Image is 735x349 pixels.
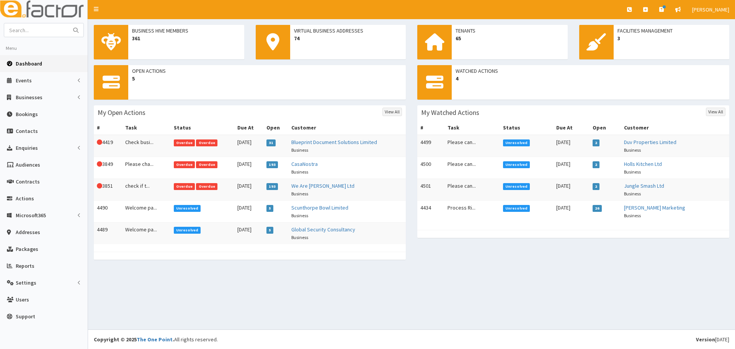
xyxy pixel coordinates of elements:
[97,183,102,188] i: This Action is overdue!
[266,205,274,212] span: 5
[617,34,726,42] span: 3
[94,201,122,223] td: 4490
[234,121,263,135] th: Due At
[692,6,729,13] span: [PERSON_NAME]
[174,161,195,168] span: Overdue
[624,191,641,197] small: Business
[266,139,276,146] span: 31
[88,329,735,349] footer: All rights reserved.
[132,27,240,34] span: Business Hive Members
[624,161,662,167] a: Holls Kitchen Ltd
[94,135,122,157] td: 4419
[122,121,171,135] th: Task
[553,135,590,157] td: [DATE]
[16,94,42,101] span: Businesses
[16,296,29,303] span: Users
[16,212,46,219] span: Microsoft365
[417,179,444,201] td: 4501
[503,205,530,212] span: Unresolved
[234,179,263,201] td: [DATE]
[624,213,641,218] small: Business
[696,336,715,343] b: Version
[94,179,122,201] td: 3851
[234,135,263,157] td: [DATE]
[624,204,685,211] a: [PERSON_NAME] Marketing
[174,227,201,234] span: Unresolved
[16,195,34,202] span: Actions
[444,121,500,135] th: Task
[234,201,263,223] td: [DATE]
[174,205,201,212] span: Unresolved
[553,201,590,223] td: [DATE]
[291,182,354,189] a: We Are [PERSON_NAME] Ltd
[456,27,564,34] span: Tenants
[456,67,725,75] span: Watched Actions
[16,128,38,134] span: Contacts
[291,204,348,211] a: Scunthorpe Bowl Limited
[417,157,444,179] td: 4500
[122,223,171,244] td: Welcome pa...
[417,201,444,223] td: 4434
[593,161,600,168] span: 2
[593,205,602,212] span: 26
[16,262,34,269] span: Reports
[590,121,621,135] th: Open
[132,75,402,82] span: 5
[593,183,600,190] span: 2
[16,77,32,84] span: Events
[500,121,553,135] th: Status
[263,121,288,135] th: Open
[696,336,729,343] div: [DATE]
[94,336,174,343] strong: Copyright © 2025 .
[553,157,590,179] td: [DATE]
[266,183,278,190] span: 193
[16,144,38,151] span: Enquiries
[122,201,171,223] td: Welcome pa...
[706,108,725,116] a: View All
[16,313,35,320] span: Support
[417,135,444,157] td: 4499
[16,279,36,286] span: Settings
[503,139,530,146] span: Unresolved
[234,157,263,179] td: [DATE]
[444,157,500,179] td: Please can...
[234,223,263,244] td: [DATE]
[122,157,171,179] td: Please cha...
[444,135,500,157] td: Please can...
[291,226,355,233] a: Global Security Consultancy
[97,161,102,167] i: This Action is overdue!
[171,121,235,135] th: Status
[137,336,173,343] a: The One Point
[553,179,590,201] td: [DATE]
[503,161,530,168] span: Unresolved
[291,213,308,218] small: Business
[94,223,122,244] td: 4489
[444,201,500,223] td: Process Ri...
[196,183,217,190] span: Overdue
[417,121,444,135] th: #
[16,229,40,236] span: Addresses
[624,182,664,189] a: Jungle Smash Ltd
[98,109,145,116] h3: My Open Actions
[382,108,402,116] a: View All
[294,27,402,34] span: Virtual Business Addresses
[132,67,402,75] span: Open Actions
[196,161,217,168] span: Overdue
[624,169,641,175] small: Business
[97,139,102,145] i: This Action is overdue!
[624,139,676,146] a: Duv Properties Limited
[196,139,217,146] span: Overdue
[4,23,69,37] input: Search...
[621,121,729,135] th: Customer
[16,111,38,118] span: Bookings
[16,178,40,185] span: Contracts
[266,161,278,168] span: 193
[291,234,308,240] small: Business
[288,121,406,135] th: Customer
[456,34,564,42] span: 65
[294,34,402,42] span: 74
[16,246,38,252] span: Packages
[122,179,171,201] td: check if t...
[503,183,530,190] span: Unresolved
[266,227,274,234] span: 5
